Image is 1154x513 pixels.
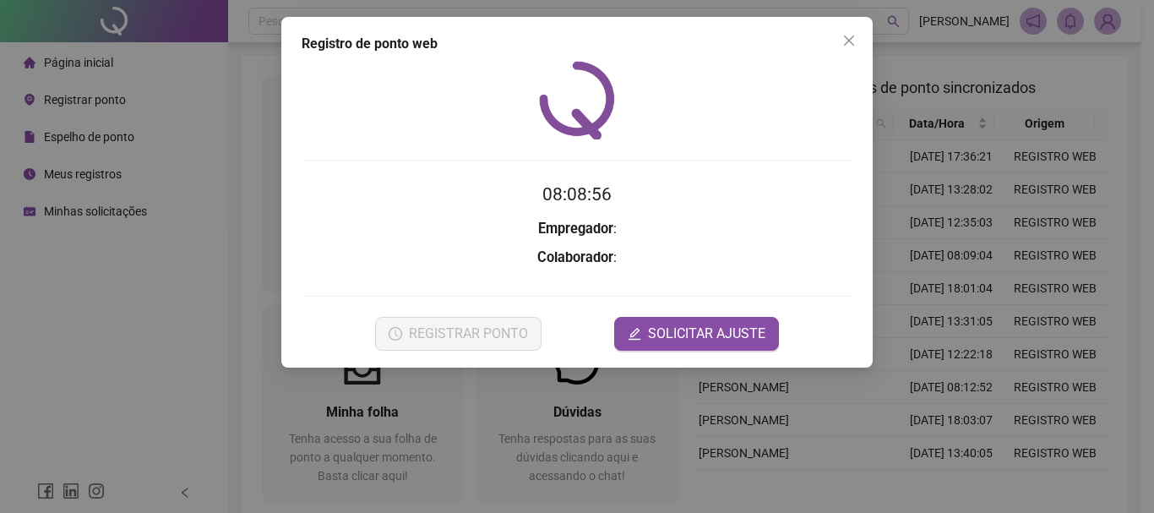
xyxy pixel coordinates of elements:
[302,218,852,240] h3: :
[537,249,613,265] strong: Colaborador
[539,61,615,139] img: QRPoint
[542,184,612,205] time: 08:08:56
[628,327,641,341] span: edit
[842,34,856,47] span: close
[836,27,863,54] button: Close
[614,317,779,351] button: editSOLICITAR AJUSTE
[302,34,852,54] div: Registro de ponto web
[375,317,542,351] button: REGISTRAR PONTO
[648,324,765,344] span: SOLICITAR AJUSTE
[538,221,613,237] strong: Empregador
[302,247,852,269] h3: :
